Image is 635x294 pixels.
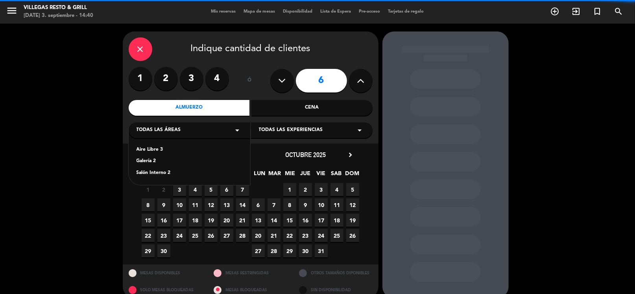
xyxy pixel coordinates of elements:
[237,67,262,94] div: ó
[137,126,181,134] span: Todas las áreas
[137,169,242,177] div: Salón Interno 2
[283,198,296,211] span: 8
[355,9,384,14] span: Pre-acceso
[157,198,170,211] span: 9
[129,100,250,116] div: Almuerzo
[284,169,297,182] span: MIE
[346,229,359,242] span: 26
[233,126,242,135] i: arrow_drop_down
[345,169,358,182] span: DOM
[6,5,18,17] i: menu
[330,198,343,211] span: 11
[252,244,265,257] span: 27
[142,183,155,196] span: 1
[283,244,296,257] span: 29
[123,264,208,281] div: MESAS DISPONIBLES
[24,12,93,20] div: [DATE] 3. septiembre - 14:40
[129,67,152,91] label: 1
[173,229,186,242] span: 24
[142,198,155,211] span: 8
[189,198,202,211] span: 11
[240,9,279,14] span: Mapa de mesas
[299,214,312,227] span: 16
[157,244,170,257] span: 30
[251,100,373,116] div: Cena
[154,67,178,91] label: 2
[236,214,249,227] span: 21
[330,183,343,196] span: 4
[173,198,186,211] span: 10
[142,214,155,227] span: 15
[283,214,296,227] span: 15
[157,214,170,227] span: 16
[268,229,281,242] span: 21
[220,214,233,227] span: 20
[205,229,218,242] span: 26
[268,244,281,257] span: 28
[346,198,359,211] span: 12
[283,183,296,196] span: 1
[208,264,293,281] div: MESAS RESTRINGIDAS
[137,157,242,165] div: Galería 2
[355,126,365,135] i: arrow_drop_down
[614,7,623,16] i: search
[205,67,229,91] label: 4
[6,5,18,19] button: menu
[173,214,186,227] span: 17
[189,183,202,196] span: 4
[315,183,328,196] span: 3
[136,44,145,54] i: close
[315,198,328,211] span: 10
[252,214,265,227] span: 13
[330,229,343,242] span: 25
[330,214,343,227] span: 18
[268,169,281,182] span: MAR
[189,214,202,227] span: 18
[220,198,233,211] span: 13
[205,198,218,211] span: 12
[205,183,218,196] span: 5
[205,214,218,227] span: 19
[137,146,242,154] div: Aire Libre 3
[24,4,93,12] div: Villegas Resto & Grill
[593,7,602,16] i: turned_in_not
[220,229,233,242] span: 27
[317,9,355,14] span: Lista de Espera
[283,229,296,242] span: 22
[236,183,249,196] span: 7
[220,183,233,196] span: 6
[252,198,265,211] span: 6
[180,67,203,91] label: 3
[268,198,281,211] span: 7
[346,183,359,196] span: 5
[315,214,328,227] span: 17
[299,198,312,211] span: 9
[314,169,327,182] span: VIE
[550,7,559,16] i: add_circle_outline
[157,229,170,242] span: 23
[268,214,281,227] span: 14
[207,9,240,14] span: Mis reservas
[299,244,312,257] span: 30
[173,183,186,196] span: 3
[236,229,249,242] span: 28
[293,264,378,281] div: OTROS TAMAÑOS DIPONIBLES
[157,183,170,196] span: 2
[347,151,355,159] i: chevron_right
[384,9,428,14] span: Tarjetas de regalo
[252,229,265,242] span: 20
[259,126,323,134] span: Todas las experiencias
[142,229,155,242] span: 22
[315,244,328,257] span: 31
[236,198,249,211] span: 14
[330,169,343,182] span: SAB
[299,183,312,196] span: 2
[285,151,326,159] span: octubre 2025
[253,169,266,182] span: LUN
[571,7,581,16] i: exit_to_app
[279,9,317,14] span: Disponibilidad
[142,244,155,257] span: 29
[346,214,359,227] span: 19
[299,229,312,242] span: 23
[315,229,328,242] span: 24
